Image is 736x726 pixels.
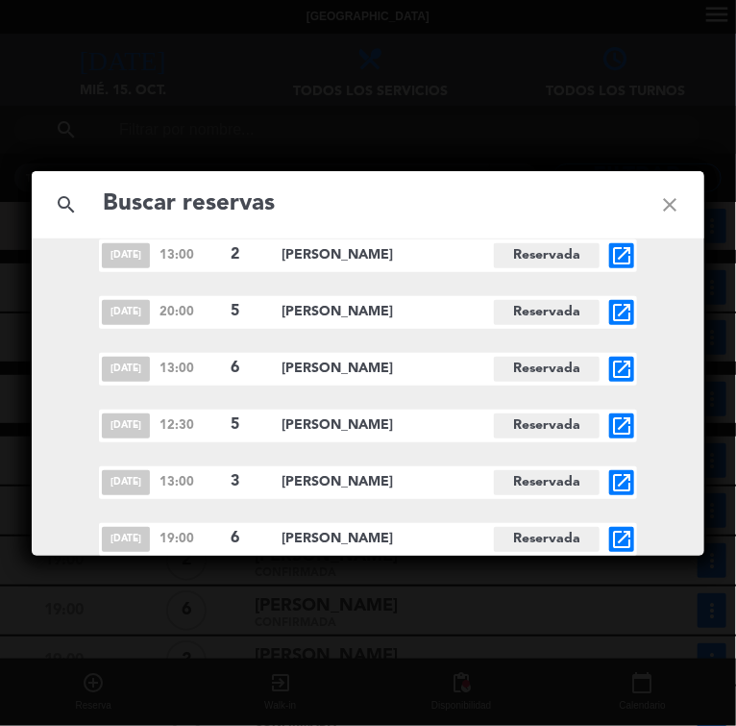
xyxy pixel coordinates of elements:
[494,357,600,382] span: Reservada
[635,170,704,239] i: close
[231,356,265,381] span: 6
[282,528,494,550] span: [PERSON_NAME]
[282,358,494,380] span: [PERSON_NAME]
[610,358,633,381] i: open_in_new
[159,415,221,436] span: 12:30
[159,359,221,379] span: 13:00
[610,301,633,324] i: open_in_new
[282,301,494,323] span: [PERSON_NAME]
[494,413,600,438] span: Reservada
[159,302,221,322] span: 20:00
[102,470,150,495] span: [DATE]
[282,244,494,266] span: [PERSON_NAME]
[494,470,600,495] span: Reservada
[610,244,633,267] i: open_in_new
[231,242,265,267] span: 2
[32,170,101,239] i: search
[159,245,221,265] span: 13:00
[610,471,633,494] i: open_in_new
[102,243,150,268] span: [DATE]
[102,413,150,438] span: [DATE]
[159,529,221,549] span: 19:00
[282,414,494,437] span: [PERSON_NAME]
[282,471,494,493] span: [PERSON_NAME]
[102,527,150,552] span: [DATE]
[102,357,150,382] span: [DATE]
[610,528,633,551] i: open_in_new
[231,413,265,438] span: 5
[610,414,633,438] i: open_in_new
[159,472,221,492] span: 13:00
[494,527,600,552] span: Reservada
[231,299,265,324] span: 5
[231,526,265,551] span: 6
[494,243,600,268] span: Reservada
[494,300,600,325] span: Reservada
[101,185,635,224] input: Buscar reservas
[231,469,265,494] span: 3
[102,300,150,325] span: [DATE]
